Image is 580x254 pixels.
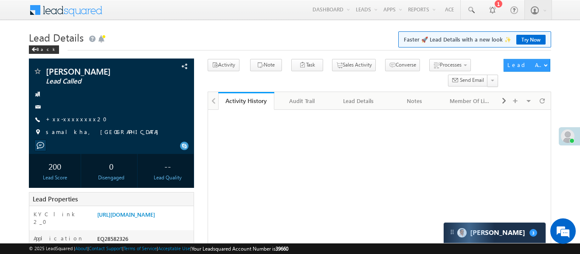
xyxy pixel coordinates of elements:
[208,59,239,71] button: Activity
[158,246,190,251] a: Acceptable Use
[274,92,330,110] a: Audit Trail
[46,115,112,123] a: +xx-xxxxxxxx20
[516,35,546,45] a: Try Now
[97,211,155,218] a: [URL][DOMAIN_NAME]
[29,45,59,54] div: Back
[385,59,420,71] button: Converse
[450,96,491,106] div: Member Of Lists
[338,96,379,106] div: Lead Details
[95,234,194,246] div: EQ28582326
[443,222,546,243] div: carter-dragCarter[PERSON_NAME]3
[144,158,191,174] div: --
[387,92,443,110] a: Notes
[404,35,546,44] span: Faster 🚀 Lead Details with a new look ✨
[218,92,274,110] a: Activity History
[87,158,135,174] div: 0
[332,59,376,71] button: Sales Activity
[46,77,148,86] span: Lead Called
[529,229,537,237] span: 3
[87,174,135,181] div: Disengaged
[250,59,282,71] button: Note
[34,234,89,250] label: Application Number
[33,195,78,203] span: Lead Properties
[29,45,63,52] a: Back
[443,92,499,110] a: Member Of Lists
[191,246,288,252] span: Your Leadsquared Account Number is
[46,67,148,75] span: [PERSON_NAME]
[276,246,288,252] span: 39660
[31,174,79,181] div: Lead Score
[124,246,157,251] a: Terms of Service
[281,96,323,106] div: Audit Trail
[394,96,435,106] div: Notes
[331,92,387,110] a: Lead Details
[34,210,89,226] label: KYC link 2_0
[460,76,484,84] span: Send Email
[429,59,471,71] button: Processes
[504,59,550,72] button: Lead Actions
[31,158,79,174] div: 200
[75,246,87,251] a: About
[507,61,543,69] div: Lead Actions
[29,245,288,253] span: © 2025 LeadSquared | | | | |
[440,61,462,68] span: Processes
[29,31,84,44] span: Lead Details
[144,174,191,181] div: Lead Quality
[448,75,488,87] button: Send Email
[225,97,268,105] div: Activity History
[89,246,122,251] a: Contact Support
[46,128,163,137] span: samalkha, [GEOGRAPHIC_DATA]
[291,59,323,71] button: Task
